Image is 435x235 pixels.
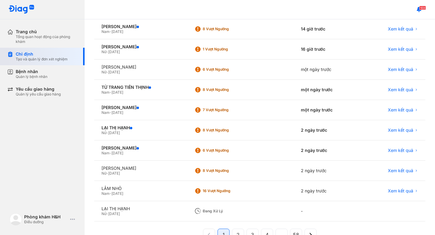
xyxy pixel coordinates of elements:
div: 2 ngày trước [294,120,361,140]
div: 8 Vượt ngưỡng [203,168,251,173]
div: [PERSON_NAME] [101,24,180,29]
div: 16 giờ trước [294,39,361,60]
span: - [106,211,108,216]
div: TỪ TRANG TIẾN THỊNH [101,85,180,90]
span: - [106,50,108,54]
div: Chỉ định [16,51,68,57]
div: một ngày trước [294,100,361,120]
span: Nữ [101,171,106,175]
span: - [110,110,111,115]
span: - [106,171,108,175]
div: một ngày trước [294,60,361,80]
span: Xem kết quả [388,188,413,194]
div: 2 ngày trước [294,140,361,161]
div: 8 Vượt ngưỡng [203,27,251,31]
div: Quản lý yêu cầu giao hàng [16,92,61,97]
span: Nữ [101,211,106,216]
div: Đang xử lý [203,209,251,214]
span: [DATE] [108,70,120,74]
span: Nam [101,90,110,95]
span: [DATE] [111,191,123,196]
img: logo [10,213,22,225]
span: Xem kết quả [388,67,413,72]
span: Xem kết quả [388,127,413,133]
span: Xem kết quả [388,87,413,92]
div: LÂM NHỎ [101,186,180,191]
span: Nam [101,110,110,115]
div: LẠI THỊ HẠNH [101,206,180,211]
div: [PERSON_NAME] [101,145,180,151]
div: một ngày trước [294,80,361,100]
span: - [106,70,108,74]
div: Yêu cầu giao hàng [16,86,61,92]
span: Nữ [101,130,106,135]
span: [DATE] [111,110,123,115]
div: Phòng khám H&H [24,214,68,220]
div: [PERSON_NAME] [101,105,180,110]
span: [DATE] [111,29,123,34]
span: Xem kết quả [388,168,413,173]
span: Nam [101,151,110,155]
span: [DATE] [108,50,120,54]
div: LẠI THỊ HẠNH [101,125,180,130]
span: Xem kết quả [388,26,413,32]
span: Nam [101,29,110,34]
div: 16 Vượt ngưỡng [203,188,251,193]
div: [PERSON_NAME] [101,44,180,50]
div: 8 Vượt ngưỡng [203,128,251,133]
div: Điều dưỡng [24,220,68,224]
span: - [110,90,111,95]
div: Tạo và quản lý đơn xét nghiệm [16,57,68,62]
div: 1 Vượt ngưỡng [203,47,251,52]
div: [PERSON_NAME] [101,64,180,70]
span: Xem kết quả [388,148,413,153]
div: 14 giờ trước [294,19,361,39]
span: [DATE] [108,130,120,135]
span: [DATE] [111,90,123,95]
span: Xem kết quả [388,107,413,113]
span: [DATE] [111,151,123,155]
span: 103 [419,6,426,10]
div: 2 ngày trước [294,161,361,181]
div: - [294,201,361,221]
span: Xem kết quả [388,47,413,52]
div: Tổng quan hoạt động của phòng khám [16,34,77,44]
span: Nữ [101,50,106,54]
img: logo [8,5,34,14]
div: Bệnh nhân [16,69,47,74]
div: 7 Vượt ngưỡng [203,108,251,112]
span: [DATE] [108,171,120,175]
div: 2 ngày trước [294,181,361,201]
span: - [110,191,111,196]
span: Nữ [101,70,106,74]
span: [DATE] [108,211,120,216]
span: Nam [101,191,110,196]
div: 6 Vượt ngưỡng [203,148,251,153]
div: [PERSON_NAME] [101,166,180,171]
span: - [110,151,111,155]
div: Quản lý bệnh nhân [16,74,47,79]
span: - [106,130,108,135]
span: - [110,29,111,34]
div: Trang chủ [16,29,77,34]
div: 6 Vượt ngưỡng [203,67,251,72]
div: 8 Vượt ngưỡng [203,87,251,92]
